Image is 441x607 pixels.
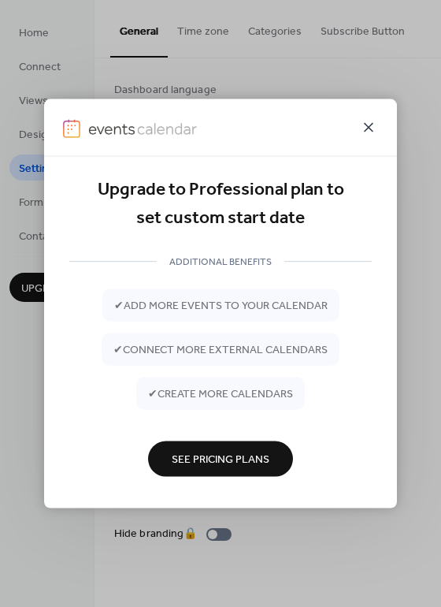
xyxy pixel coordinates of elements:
span: ✔ create more calendars [148,386,293,403]
span: ADDITIONAL BENEFITS [157,254,284,270]
button: See Pricing Plans [148,441,293,476]
span: See Pricing Plans [172,452,269,468]
span: ✔ add more events to your calendar [114,298,328,315]
img: logo-icon [63,119,80,138]
img: logo-type [88,119,197,138]
div: Upgrade to Professional plan to set custom start date [69,176,372,233]
span: ✔ connect more external calendars [113,342,328,359]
